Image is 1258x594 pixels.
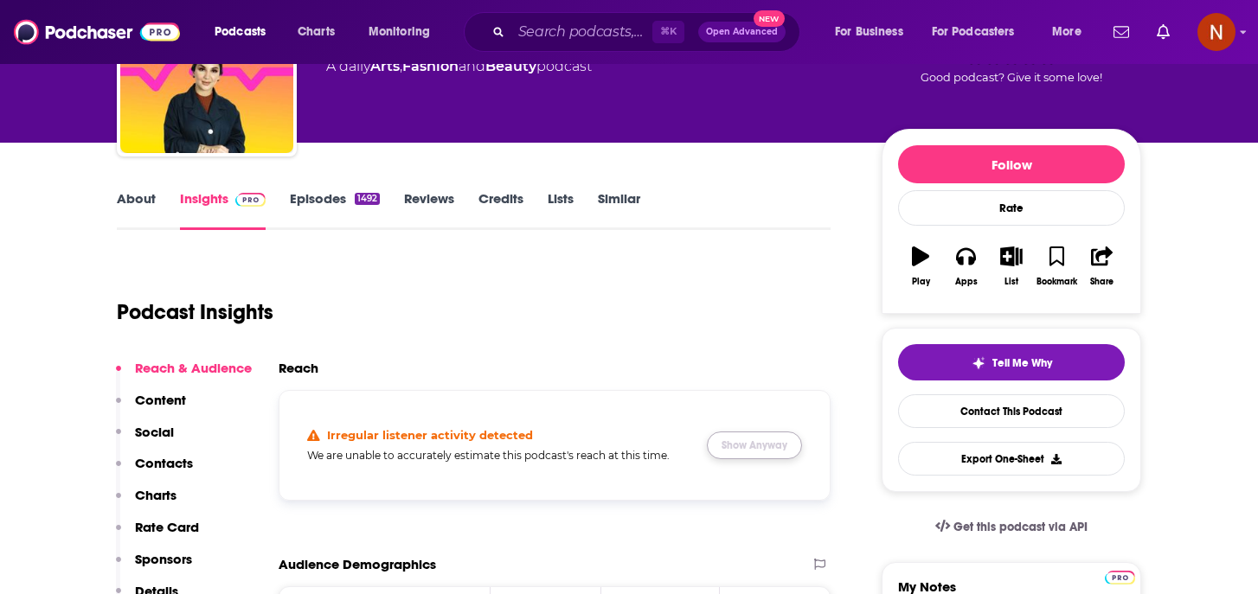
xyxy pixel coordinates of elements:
[326,56,592,77] div: A daily podcast
[370,58,400,74] a: Arts
[298,20,335,44] span: Charts
[116,455,193,487] button: Contacts
[898,394,1125,428] a: Contact This Podcast
[1150,17,1177,47] a: Show notifications dropdown
[1105,571,1135,584] img: Podchaser Pro
[754,10,785,27] span: New
[898,145,1125,183] button: Follow
[921,18,1040,46] button: open menu
[135,424,174,440] p: Social
[402,58,459,74] a: Fashion
[912,277,930,287] div: Play
[652,21,684,43] span: ⌘ K
[932,20,1015,44] span: For Podcasters
[1034,235,1079,297] button: Bookmark
[400,58,402,74] span: ,
[117,190,156,230] a: About
[135,551,192,567] p: Sponsors
[953,520,1088,534] span: Get this podcast via API
[478,190,523,230] a: Credits
[180,190,266,230] a: InsightsPodchaser Pro
[921,71,1102,84] span: Good podcast? Give it some love!
[459,58,485,74] span: and
[955,277,978,287] div: Apps
[1040,18,1103,46] button: open menu
[116,360,252,392] button: Reach & Audience
[116,487,177,519] button: Charts
[117,299,273,325] h1: Podcast Insights
[898,235,943,297] button: Play
[706,28,778,36] span: Open Advanced
[1107,17,1136,47] a: Show notifications dropdown
[135,519,199,535] p: Rate Card
[356,18,452,46] button: open menu
[698,22,786,42] button: Open AdvancedNew
[327,428,533,442] h4: Irregular listener activity detected
[307,449,693,462] h5: We are unable to accurately estimate this podcast's reach at this time.
[921,506,1101,548] a: Get this podcast via API
[1105,568,1135,584] a: Pro website
[1037,277,1077,287] div: Bookmark
[135,392,186,408] p: Content
[369,20,430,44] span: Monitoring
[279,556,436,572] h2: Audience Demographics
[598,190,640,230] a: Similar
[116,519,199,551] button: Rate Card
[992,356,1052,370] span: Tell Me Why
[898,442,1125,476] button: Export One-Sheet
[1080,235,1125,297] button: Share
[135,455,193,471] p: Contacts
[14,16,180,48] img: Podchaser - Follow, Share and Rate Podcasts
[898,190,1125,226] div: Rate
[279,360,318,376] h2: Reach
[1090,277,1114,287] div: Share
[116,392,186,424] button: Content
[707,431,802,459] button: Show Anyway
[1052,20,1081,44] span: More
[835,20,903,44] span: For Business
[135,487,177,503] p: Charts
[404,190,454,230] a: Reviews
[1004,277,1018,287] div: List
[1197,13,1236,51] span: Logged in as AdelNBM
[972,356,985,370] img: tell me why sparkle
[1197,13,1236,51] button: Show profile menu
[286,18,345,46] a: Charts
[511,18,652,46] input: Search podcasts, credits, & more...
[898,344,1125,380] button: tell me why sparkleTell Me Why
[202,18,288,46] button: open menu
[116,551,192,583] button: Sponsors
[290,190,380,230] a: Episodes1492
[1197,13,1236,51] img: User Profile
[943,235,988,297] button: Apps
[116,424,174,456] button: Social
[485,58,536,74] a: Beauty
[135,360,252,376] p: Reach & Audience
[355,193,380,205] div: 1492
[235,193,266,207] img: Podchaser Pro
[480,12,817,52] div: Search podcasts, credits, & more...
[823,18,925,46] button: open menu
[548,190,574,230] a: Lists
[989,235,1034,297] button: List
[215,20,266,44] span: Podcasts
